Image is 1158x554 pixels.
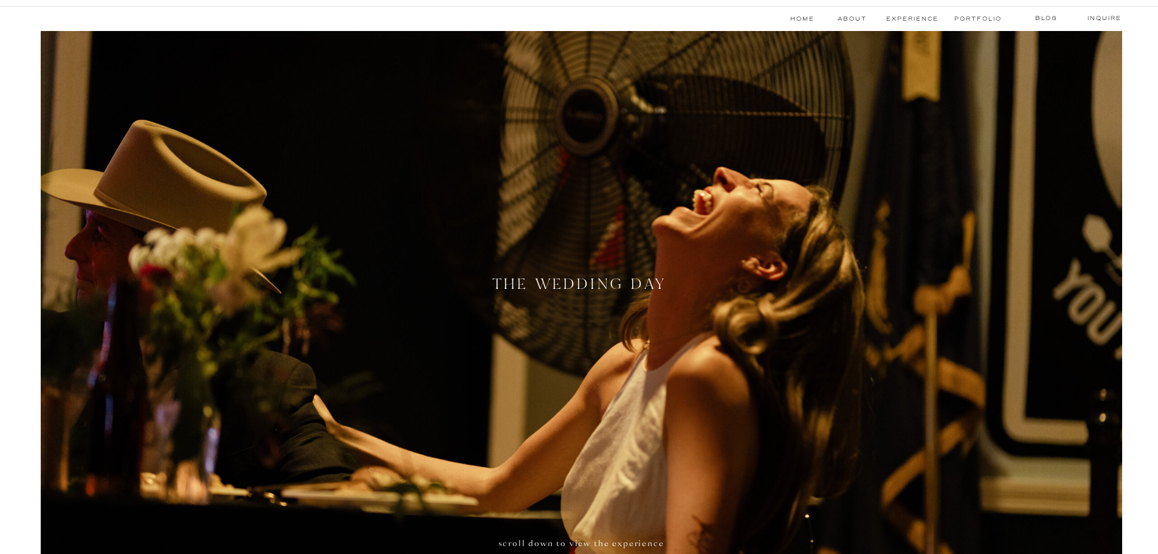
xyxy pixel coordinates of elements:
[838,14,864,24] a: About
[457,537,706,553] h1: scroll down to view the experience
[886,14,939,24] a: experience
[1083,13,1126,23] a: Inquire
[788,14,816,24] a: Home
[954,14,1000,24] a: Portfolio
[491,277,669,296] h2: the wedding day
[1022,13,1070,23] a: blog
